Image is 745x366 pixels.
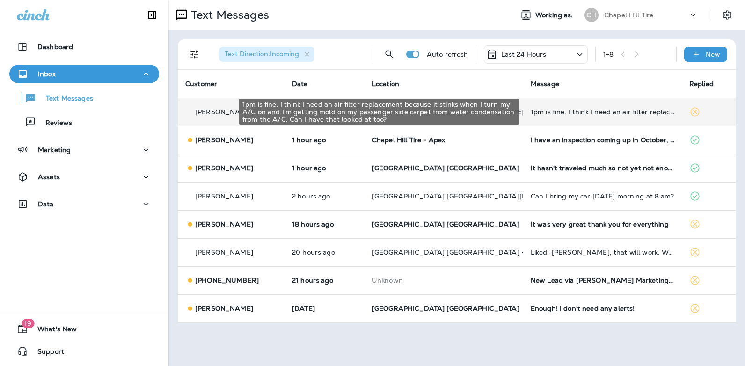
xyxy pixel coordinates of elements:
span: 19 [22,319,34,328]
div: I have an inspection coming up in October, so I will schedule the oil change when I do the inspec... [531,136,674,144]
div: Text Direction:Incoming [219,47,314,62]
p: [PERSON_NAME] [195,136,253,144]
span: Location [372,80,399,88]
span: Customer [185,80,217,88]
span: What's New [28,325,77,337]
button: Reviews [9,112,159,132]
span: [GEOGRAPHIC_DATA] [GEOGRAPHIC_DATA] [372,220,519,228]
p: Sep 2, 2025 03:30 PM [292,277,357,284]
p: Sep 2, 2025 11:59 AM [292,305,357,312]
span: [GEOGRAPHIC_DATA] [GEOGRAPHIC_DATA] - [GEOGRAPHIC_DATA] [372,248,599,256]
div: Enough! I don't need any alerts! [531,305,674,312]
p: Sep 2, 2025 06:02 PM [292,220,357,228]
p: [PERSON_NAME] [195,249,253,256]
div: 1pm is fine. I think I need an air filter replacement because it stinks when I turn my A/C on and... [239,99,519,125]
span: [GEOGRAPHIC_DATA] [GEOGRAPHIC_DATA] [372,304,519,313]
button: Inbox [9,65,159,83]
p: Sep 2, 2025 03:55 PM [292,249,357,256]
span: Support [28,348,64,359]
span: [GEOGRAPHIC_DATA] [GEOGRAPHIC_DATA][PERSON_NAME] [372,192,577,200]
div: It was very great thank you for everything [531,220,674,228]
p: Reviews [36,119,72,128]
p: Sep 3, 2025 11:22 AM [292,136,357,144]
span: Replied [689,80,714,88]
div: Can I bring my car Friday morning at 8 am? [531,192,674,200]
p: This customer does not have a last location and the phone number they messaged is not assigned to... [372,277,516,284]
span: Working as: [535,11,575,19]
div: 1pm is fine. I think I need an air filter replacement because it stinks when I turn my A/C on and... [531,108,674,116]
p: Text Messages [37,95,93,103]
button: 19What's New [9,320,159,338]
span: Message [531,80,559,88]
p: [PERSON_NAME] [195,108,253,116]
p: Sep 3, 2025 11:22 AM [292,164,357,172]
p: Dashboard [37,43,73,51]
p: Chapel Hill Tire [604,11,653,19]
div: It hasn't traveled much so not yet not enough mileage but thanks [531,164,674,172]
p: [PHONE_NUMBER] [195,277,259,284]
button: Dashboard [9,37,159,56]
div: New Lead via Merrick Marketing, Customer Name: Wendy Shelton, Contact info: Masked phone number a... [531,277,674,284]
p: Last 24 Hours [501,51,547,58]
p: [PERSON_NAME] [195,220,253,228]
button: Data [9,195,159,213]
p: [PERSON_NAME] [195,192,253,200]
span: Date [292,80,308,88]
button: Support [9,342,159,361]
div: Liked “Tim, that will work. We will see you tomorrow at our location at 203 West Main Street in C... [531,249,674,256]
span: [GEOGRAPHIC_DATA] [GEOGRAPHIC_DATA] [372,164,519,172]
p: Auto refresh [427,51,468,58]
p: Inbox [38,70,56,78]
div: CH [584,8,599,22]
button: Text Messages [9,88,159,108]
p: Data [38,200,54,208]
p: Marketing [38,146,71,154]
p: Text Messages [187,8,269,22]
p: [PERSON_NAME] [195,164,253,172]
span: Chapel Hill Tire - Apex [372,136,445,144]
button: Marketing [9,140,159,159]
button: Settings [719,7,736,23]
button: Assets [9,168,159,186]
p: Assets [38,173,60,181]
p: [PERSON_NAME] [195,305,253,312]
span: Text Direction : Incoming [225,50,299,58]
button: Search Messages [380,45,399,64]
button: Filters [185,45,204,64]
p: Sep 3, 2025 10:05 AM [292,192,357,200]
button: Collapse Sidebar [139,6,165,24]
p: New [706,51,720,58]
div: 1 - 8 [603,51,614,58]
